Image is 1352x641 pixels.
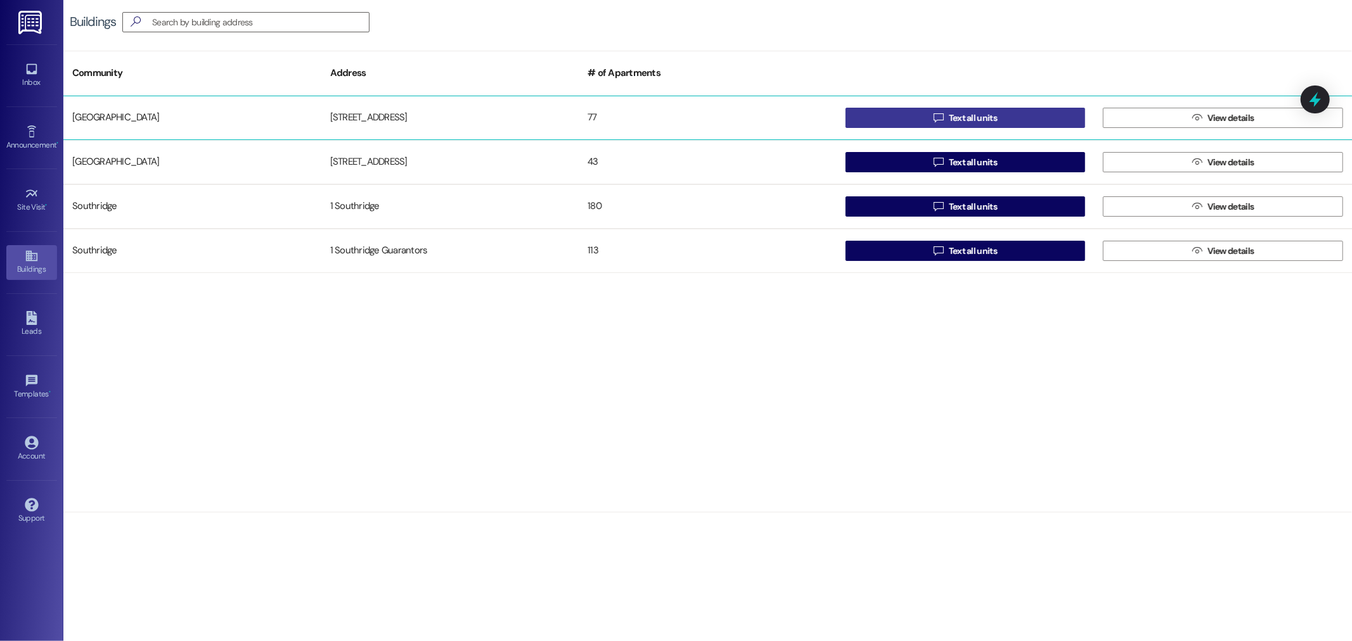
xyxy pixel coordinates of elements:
div: [STREET_ADDRESS] [321,149,579,175]
button: Text all units [846,196,1086,217]
div: Buildings [70,15,116,29]
div: 1 Southridge [321,194,579,219]
button: View details [1103,152,1343,172]
a: Account [6,432,57,466]
span: View details [1207,200,1254,213]
button: View details [1103,196,1343,217]
i:  [1192,157,1202,167]
i:  [934,113,943,123]
img: ResiDesk Logo [18,11,44,34]
div: Southridge [63,238,321,263]
span: View details [1207,156,1254,169]
span: View details [1207,111,1254,125]
i:  [1192,201,1202,212]
button: View details [1103,108,1343,128]
span: Text all units [949,244,997,258]
div: # of Apartments [579,58,837,89]
button: Text all units [846,108,1086,128]
i:  [126,15,146,29]
i:  [1192,246,1202,256]
div: [GEOGRAPHIC_DATA] [63,149,321,175]
span: Text all units [949,156,997,169]
span: Text all units [949,200,997,213]
button: Text all units [846,152,1086,172]
span: • [49,388,51,397]
i:  [934,201,943,212]
div: 113 [579,238,837,263]
div: 180 [579,194,837,219]
button: Text all units [846,241,1086,261]
a: Buildings [6,245,57,279]
span: • [56,139,58,148]
span: Text all units [949,111,997,125]
div: [GEOGRAPHIC_DATA] [63,105,321,130]
button: View details [1103,241,1343,261]
i:  [934,246,943,256]
a: Support [6,494,57,528]
div: Community [63,58,321,89]
span: View details [1207,244,1254,258]
div: [STREET_ADDRESS] [321,105,579,130]
a: Templates • [6,370,57,404]
div: Southridge [63,194,321,219]
div: Address [321,58,579,89]
i:  [934,157,943,167]
span: • [46,201,48,210]
a: Site Visit • [6,183,57,217]
div: 77 [579,105,837,130]
a: Leads [6,307,57,341]
i:  [1192,113,1202,123]
div: 1 Southridge Guarantors [321,238,579,263]
a: Inbox [6,58,57,92]
div: 43 [579,149,837,175]
input: Search by building address [152,13,369,31]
